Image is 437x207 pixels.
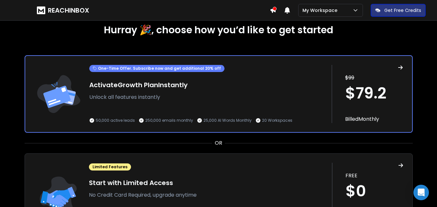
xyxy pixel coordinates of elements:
[89,65,224,72] div: One-Time Offer. Subscribe now and get additional 20% off
[89,191,326,199] p: No Credit Card Required, upgrade anytime
[89,80,325,89] h1: Activate Growth Plan Instantly
[89,163,131,171] div: Limited Features
[89,93,325,101] p: Unlock all features instantly
[34,65,83,123] img: trail
[345,86,403,101] h1: $ 79.2
[345,115,403,123] p: Billed Monthly
[371,4,426,17] button: Get Free Credits
[25,24,413,36] h1: Hurray 🎉, choose how you’d like to get started
[413,185,429,200] div: Open Intercom Messenger
[262,118,292,123] p: 20 Workspaces
[96,118,135,123] p: 50,000 active leads
[302,7,340,14] p: My Workspace
[145,118,193,123] p: 250,000 emails monthly
[89,178,326,187] h1: Start with Limited Access
[48,6,89,15] h1: REACHINBOX
[384,7,421,14] p: Get Free Credits
[345,183,403,199] h1: $0
[203,118,252,123] p: 25,000 AI Words Monthly
[345,74,403,82] p: $ 99
[25,139,413,147] div: OR
[345,172,403,180] p: FREE
[37,6,45,14] img: logo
